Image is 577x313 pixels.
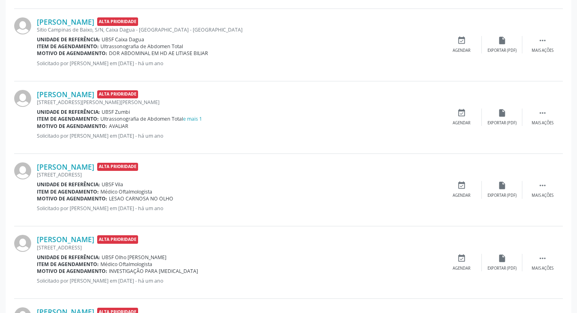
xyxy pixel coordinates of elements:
b: Unidade de referência: [37,181,100,188]
b: Item de agendamento: [37,261,99,268]
div: Agendar [453,48,471,53]
p: Solicitado por [PERSON_NAME] em [DATE] - há um ano [37,132,441,139]
span: LESAO CARNOSA NO OLHO [109,195,173,202]
a: [PERSON_NAME] [37,17,94,26]
span: AVALIAR [109,123,128,130]
div: Mais ações [532,266,554,271]
div: Agendar [453,120,471,126]
a: [PERSON_NAME] [37,162,94,171]
span: UBSF Vila [102,181,123,188]
i: insert_drive_file [498,109,507,117]
b: Motivo de agendamento: [37,195,107,202]
span: UBSF Zumbi [102,109,130,115]
i:  [538,36,547,45]
a: [PERSON_NAME] [37,90,94,99]
span: Alta Prioridade [97,17,138,26]
img: img [14,162,31,179]
span: Médico Oftalmologista [100,188,152,195]
i: insert_drive_file [498,36,507,45]
b: Unidade de referência: [37,254,100,261]
div: Agendar [453,193,471,198]
p: Solicitado por [PERSON_NAME] em [DATE] - há um ano [37,60,441,67]
p: Solicitado por [PERSON_NAME] em [DATE] - há um ano [37,205,441,212]
b: Item de agendamento: [37,188,99,195]
div: Sitio Campinas de Baixo, S/N, Caixa Dagua - [GEOGRAPHIC_DATA] - [GEOGRAPHIC_DATA] [37,26,441,33]
a: [PERSON_NAME] [37,235,94,244]
i: event_available [457,36,466,45]
i:  [538,181,547,190]
b: Motivo de agendamento: [37,123,107,130]
div: Mais ações [532,48,554,53]
i:  [538,254,547,263]
span: DOR ABDOMINAL EM HD AE LITIASE BILIAR [109,50,208,57]
b: Item de agendamento: [37,115,99,122]
span: Médico Oftalmologista [100,261,152,268]
b: Unidade de referência: [37,109,100,115]
span: UBSF Caixa Dagua [102,36,144,43]
i:  [538,109,547,117]
div: Exportar (PDF) [488,193,517,198]
div: [STREET_ADDRESS] [37,171,441,178]
span: Ultrassonografia de Abdomen Total [100,43,183,50]
a: e mais 1 [183,115,202,122]
img: img [14,90,31,107]
img: img [14,235,31,252]
span: UBSF Olho [PERSON_NAME] [102,254,166,261]
i: event_available [457,254,466,263]
div: Agendar [453,266,471,271]
div: [STREET_ADDRESS][PERSON_NAME][PERSON_NAME] [37,99,441,106]
span: Ultrassonografia de Abdomen Total [100,115,202,122]
i: event_available [457,109,466,117]
div: Mais ações [532,193,554,198]
div: Exportar (PDF) [488,48,517,53]
img: img [14,17,31,34]
div: [STREET_ADDRESS] [37,244,441,251]
span: Alta Prioridade [97,235,138,244]
b: Motivo de agendamento: [37,268,107,275]
div: Mais ações [532,120,554,126]
b: Motivo de agendamento: [37,50,107,57]
div: Exportar (PDF) [488,266,517,271]
i: event_available [457,181,466,190]
b: Item de agendamento: [37,43,99,50]
i: insert_drive_file [498,254,507,263]
span: Alta Prioridade [97,90,138,99]
p: Solicitado por [PERSON_NAME] em [DATE] - há um ano [37,277,441,284]
i: insert_drive_file [498,181,507,190]
div: Exportar (PDF) [488,120,517,126]
b: Unidade de referência: [37,36,100,43]
span: Alta Prioridade [97,163,138,171]
span: INVESTIGAÇÃO PARA [MEDICAL_DATA] [109,268,198,275]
